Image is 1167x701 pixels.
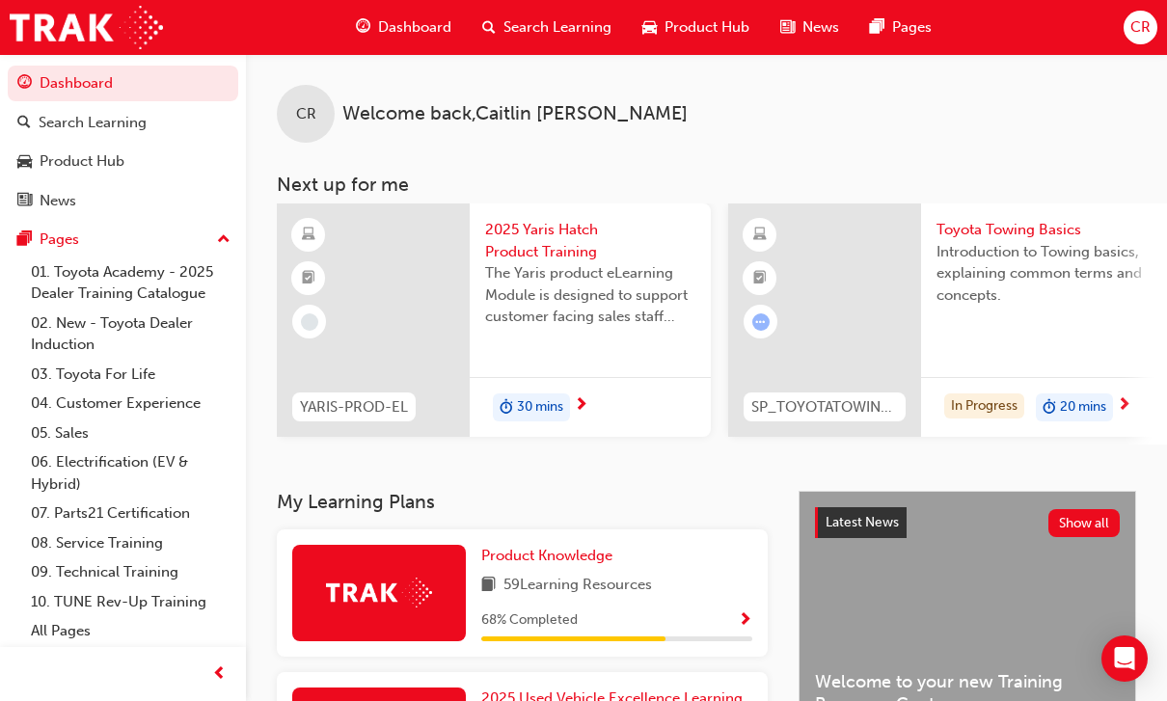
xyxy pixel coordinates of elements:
a: news-iconNews [765,8,855,47]
span: Product Hub [665,16,749,39]
span: Introduction to Towing basics, explaining common terms and concepts. [936,241,1147,307]
a: All Pages [23,616,238,646]
div: News [40,190,76,212]
a: 04. Customer Experience [23,389,238,418]
img: Trak [326,578,432,607]
div: Pages [40,229,79,251]
a: Product Hub [8,144,238,179]
span: duration-icon [1043,395,1056,420]
span: CR [296,103,316,125]
span: duration-icon [500,395,513,420]
a: 05. Sales [23,418,238,448]
span: YARIS-PROD-EL [300,396,408,418]
button: CR [1124,11,1157,44]
div: Product Hub [40,150,124,173]
h3: My Learning Plans [277,491,768,513]
a: 09. Technical Training [23,557,238,587]
a: 10. TUNE Rev-Up Training [23,587,238,617]
button: Pages [8,222,238,257]
a: guage-iconDashboard [340,8,467,47]
span: booktick-icon [302,266,315,291]
span: The Yaris product eLearning Module is designed to support customer facing sales staff with introd... [485,262,695,328]
span: pages-icon [17,231,32,249]
div: Search Learning [39,112,147,134]
button: Show all [1048,509,1121,537]
span: guage-icon [356,15,370,40]
span: up-icon [217,228,231,253]
span: CR [1130,16,1151,39]
span: 59 Learning Resources [503,574,652,598]
a: 06. Electrification (EV & Hybrid) [23,447,238,499]
span: guage-icon [17,75,32,93]
span: Welcome back , Caitlin [PERSON_NAME] [342,103,688,125]
a: 08. Service Training [23,528,238,558]
span: news-icon [17,193,32,210]
span: Search Learning [503,16,611,39]
span: 68 % Completed [481,609,578,632]
a: SP_TOYOTATOWING_0424Toyota Towing BasicsIntroduction to Towing basics, explaining common terms an... [728,203,1162,437]
button: Show Progress [738,608,752,633]
span: Pages [892,16,932,39]
span: next-icon [1117,397,1131,415]
a: 02. New - Toyota Dealer Induction [23,309,238,360]
span: pages-icon [870,15,884,40]
span: prev-icon [212,662,227,687]
span: 2025 Yaris Hatch Product Training [485,219,695,262]
span: car-icon [17,153,32,171]
a: Search Learning [8,105,238,141]
div: In Progress [944,393,1024,419]
span: booktick-icon [753,266,767,291]
span: news-icon [780,15,795,40]
span: search-icon [17,115,31,132]
span: car-icon [642,15,657,40]
span: News [802,16,839,39]
a: pages-iconPages [855,8,947,47]
a: Product Knowledge [481,545,620,567]
span: Product Knowledge [481,547,612,564]
a: 01. Toyota Academy - 2025 Dealer Training Catalogue [23,257,238,309]
a: Dashboard [8,66,238,101]
a: 07. Parts21 Certification [23,499,238,528]
button: DashboardSearch LearningProduct HubNews [8,62,238,222]
span: learningResourceType_ELEARNING-icon [302,223,315,248]
span: learningRecordVerb_ATTEMPT-icon [752,313,770,331]
span: Toyota Towing Basics [936,219,1147,241]
a: search-iconSearch Learning [467,8,627,47]
span: 30 mins [517,396,563,418]
a: News [8,183,238,219]
span: Show Progress [738,612,752,630]
img: Trak [10,6,163,49]
span: book-icon [481,574,496,598]
a: YARIS-PROD-EL2025 Yaris Hatch Product TrainingThe Yaris product eLearning Module is designed to s... [277,203,711,437]
span: SP_TOYOTATOWING_0424 [751,396,898,418]
h3: Next up for me [246,174,1167,196]
a: car-iconProduct Hub [627,8,765,47]
a: 03. Toyota For Life [23,360,238,390]
span: Latest News [826,514,899,530]
span: learningResourceType_ELEARNING-icon [753,223,767,248]
span: 20 mins [1060,396,1106,418]
div: Open Intercom Messenger [1101,635,1148,682]
a: Latest NewsShow all [815,507,1120,538]
span: search-icon [482,15,496,40]
span: next-icon [574,397,588,415]
span: learningRecordVerb_NONE-icon [301,313,318,331]
span: Dashboard [378,16,451,39]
